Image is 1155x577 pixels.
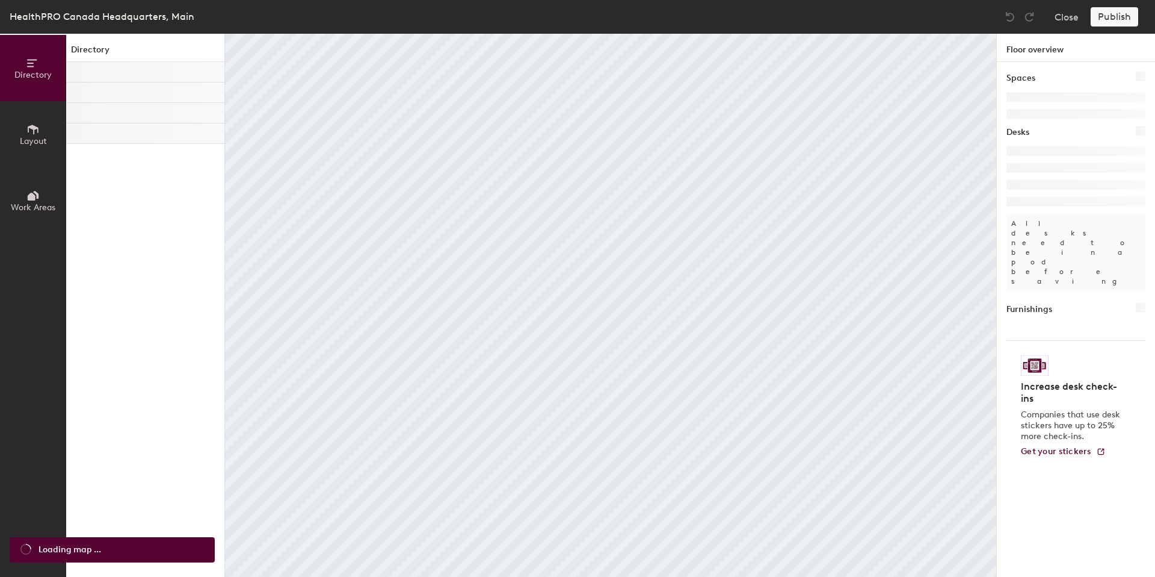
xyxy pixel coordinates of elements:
[1021,355,1049,376] img: Sticker logo
[14,70,52,80] span: Directory
[1021,447,1106,457] a: Get your stickers
[66,43,224,62] h1: Directory
[20,136,47,146] span: Layout
[1055,7,1079,27] button: Close
[38,543,101,557] span: Loading map ...
[1006,126,1029,139] h1: Desks
[997,34,1155,62] h1: Floor overview
[11,202,55,213] span: Work Areas
[1006,214,1145,291] p: All desks need to be in a pod before saving
[225,34,996,577] canvas: Map
[1021,446,1091,457] span: Get your stickers
[10,9,194,24] div: HealthPRO Canada Headquarters, Main
[1023,11,1035,23] img: Redo
[1006,72,1035,85] h1: Spaces
[1021,381,1124,405] h4: Increase desk check-ins
[1006,303,1052,316] h1: Furnishings
[1004,11,1016,23] img: Undo
[1021,410,1124,442] p: Companies that use desk stickers have up to 25% more check-ins.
